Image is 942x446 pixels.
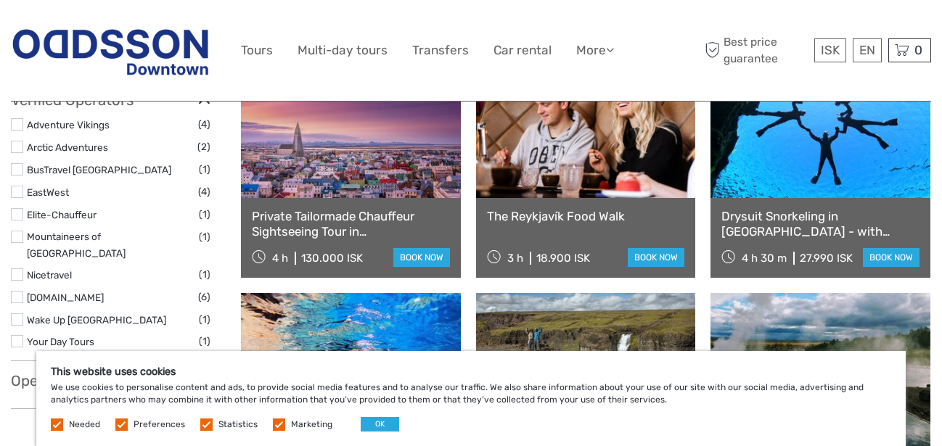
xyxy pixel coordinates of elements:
a: Wake Up [GEOGRAPHIC_DATA] [27,314,166,326]
div: We use cookies to personalise content and ads, to provide social media features and to analyse ou... [36,351,906,446]
a: Private Tailormade Chauffeur Sightseeing Tour in [GEOGRAPHIC_DATA] - 4 Hour. [252,209,450,239]
a: Elite-Chauffeur [27,209,97,220]
div: EN [853,38,882,62]
a: BusTravel [GEOGRAPHIC_DATA] [27,164,171,175]
a: Drysuit Snorkeling in [GEOGRAPHIC_DATA] - with underwater photos / From [GEOGRAPHIC_DATA] [721,209,920,239]
a: book now [393,248,450,267]
span: (4) [198,116,210,133]
span: 3 h [507,252,523,265]
span: (1) [199,311,210,328]
a: Transfers [412,40,469,61]
img: Reykjavik Residence [11,20,210,81]
button: Open LiveChat chat widget [167,22,184,40]
label: Marketing [291,418,332,431]
button: OK [361,417,399,431]
span: (4) [198,183,210,200]
span: (1) [199,266,210,283]
a: More [576,40,614,61]
label: Statistics [218,418,258,431]
span: (6) [198,289,210,305]
a: Tours [241,40,273,61]
a: Car rental [493,40,552,61]
span: 4 h 30 m [742,252,787,265]
div: 18.900 ISK [536,252,590,265]
a: Your Day Tours [27,336,94,347]
span: 4 h [272,252,288,265]
span: Best price guarantee [701,34,811,66]
h5: This website uses cookies [51,366,891,378]
a: book now [863,248,920,267]
a: Multi-day tours [298,40,388,61]
a: book now [628,248,684,267]
a: EastWest [27,186,69,198]
span: (1) [199,206,210,223]
p: We're away right now. Please check back later! [20,25,164,37]
a: Nicetravel [27,269,72,281]
span: (2) [197,139,210,155]
a: [DOMAIN_NAME] [27,292,104,303]
span: (1) [199,161,210,178]
span: ISK [821,43,840,57]
a: Mountaineers of [GEOGRAPHIC_DATA] [27,231,126,259]
label: Needed [69,418,100,431]
span: (1) [199,333,210,350]
a: Arctic Adventures [27,141,108,153]
span: 0 [912,43,925,57]
div: 27.990 ISK [800,252,853,265]
a: Adventure Vikings [27,119,110,131]
label: Preferences [134,418,185,431]
h3: Operators [11,372,210,389]
span: (1) [199,228,210,245]
a: The Reykjavík Food Walk [487,209,685,223]
div: 130.000 ISK [301,252,363,265]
